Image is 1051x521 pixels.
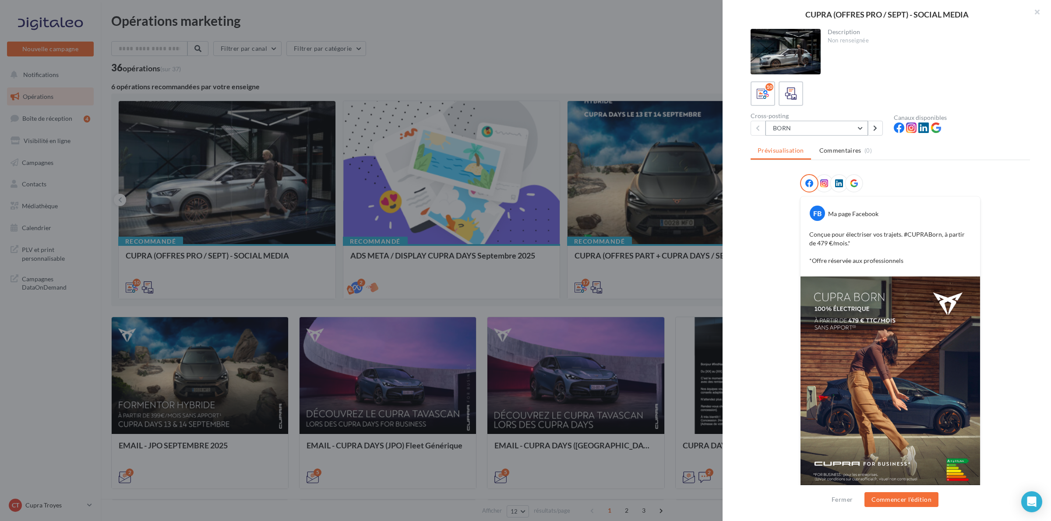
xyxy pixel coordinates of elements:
[1021,491,1042,512] div: Open Intercom Messenger
[737,10,1037,18] div: CUPRA (OFFRES PRO / SEPT) - SOCIAL MEDIA
[828,494,856,505] button: Fermer
[864,147,872,154] span: (0)
[828,29,1023,35] div: Description
[864,492,938,507] button: Commencer l'édition
[751,113,887,119] div: Cross-posting
[765,83,773,91] div: 10
[809,230,971,265] p: Conçue pour électriser vos trajets. #CUPRABorn, à partir de 479 €/mois.* *Offre réservée aux prof...
[828,210,878,218] div: Ma page Facebook
[828,37,1023,45] div: Non renseignée
[765,121,868,136] button: BORN
[819,146,861,155] span: Commentaires
[894,115,1030,121] div: Canaux disponibles
[810,206,825,221] div: FB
